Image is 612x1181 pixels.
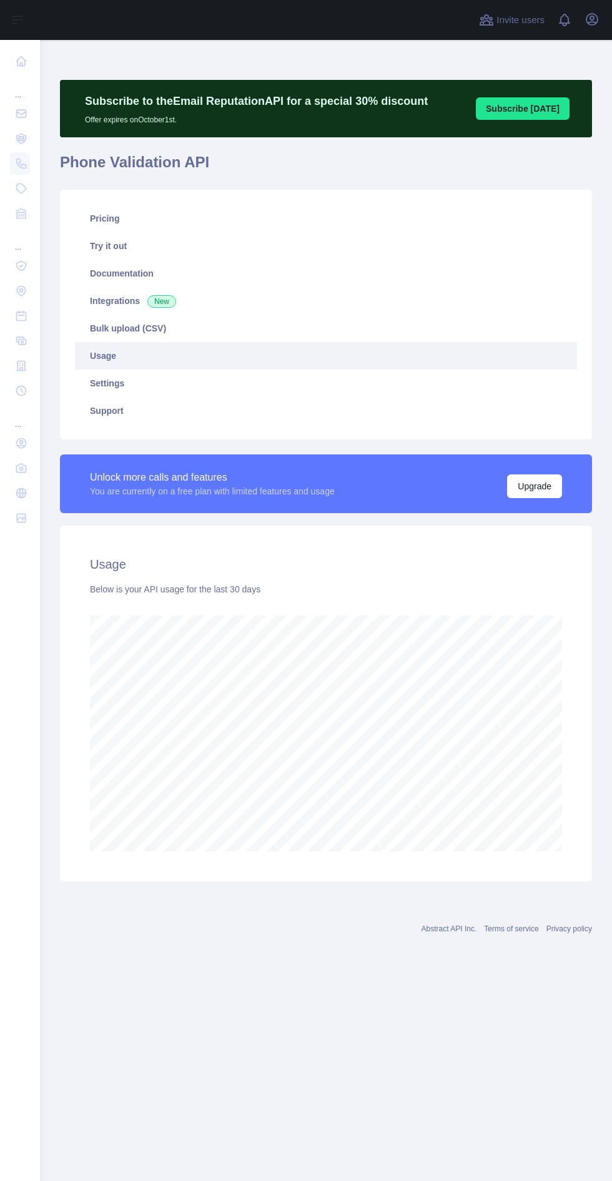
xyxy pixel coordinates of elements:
div: ... [10,75,30,100]
a: Privacy policy [546,924,592,933]
div: Unlock more calls and features [90,470,335,485]
span: Invite users [496,13,545,27]
button: Invite users [476,10,547,30]
a: Pricing [75,205,577,232]
a: Integrations New [75,287,577,315]
a: Bulk upload (CSV) [75,315,577,342]
a: Abstract API Inc. [422,924,477,933]
div: ... [10,227,30,252]
a: Settings [75,370,577,397]
span: New [147,295,176,308]
a: Documentation [75,260,577,287]
div: ... [10,404,30,429]
a: Support [75,397,577,424]
p: Offer expires on October 1st. [85,110,428,125]
h2: Usage [90,556,562,573]
a: Terms of service [484,924,538,933]
div: Below is your API usage for the last 30 days [90,583,562,595]
a: Try it out [75,232,577,260]
button: Subscribe [DATE] [476,97,570,120]
p: Subscribe to the Email Reputation API for a special 30 % discount [85,92,428,110]
button: Upgrade [507,474,562,498]
div: You are currently on a free plan with limited features and usage [90,485,335,497]
a: Usage [75,342,577,370]
h1: Phone Validation API [60,152,592,182]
